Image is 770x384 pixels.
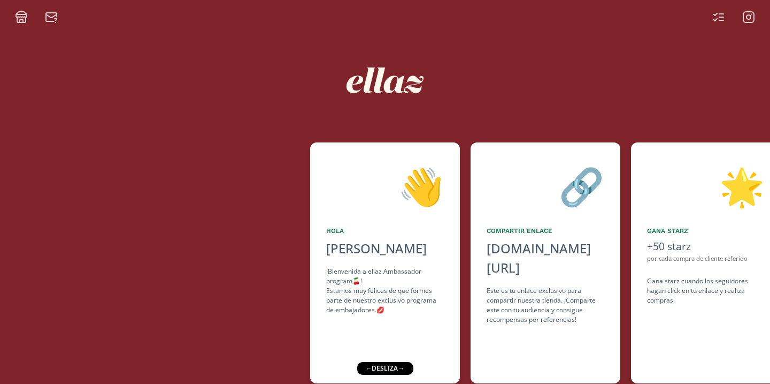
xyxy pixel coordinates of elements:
[647,254,765,263] div: por cada compra de cliente referido
[647,276,765,305] div: Gana starz cuando los seguidores hagan click en tu enlace y realiza compras .
[647,159,765,213] div: 🌟
[326,267,444,315] div: ¡Bienvenida a ellaz Ambassador program🍒! Estamos muy felices de que formes parte de nuestro exclu...
[326,239,444,258] div: [PERSON_NAME]
[487,159,604,213] div: 🔗
[647,239,765,254] div: +50 starz
[337,32,433,129] img: nKmKAABZpYV7
[326,226,444,236] div: Hola
[487,226,604,236] div: Compartir Enlace
[487,239,604,277] div: [DOMAIN_NAME][URL]
[326,159,444,213] div: 👋
[647,226,765,236] div: Gana starz
[357,362,413,375] div: ← desliza →
[487,286,604,325] div: Este es tu enlace exclusivo para compartir nuestra tienda. ¡Comparte este con tu audiencia y cons...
